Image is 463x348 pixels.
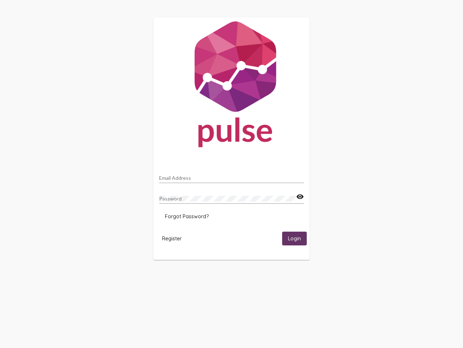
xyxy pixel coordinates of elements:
[159,210,214,223] button: Forgot Password?
[156,232,187,245] button: Register
[296,192,304,201] mat-icon: visibility
[288,236,301,242] span: Login
[165,213,209,220] span: Forgot Password?
[153,17,310,154] img: Pulse For Good Logo
[282,232,307,245] button: Login
[162,235,182,242] span: Register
